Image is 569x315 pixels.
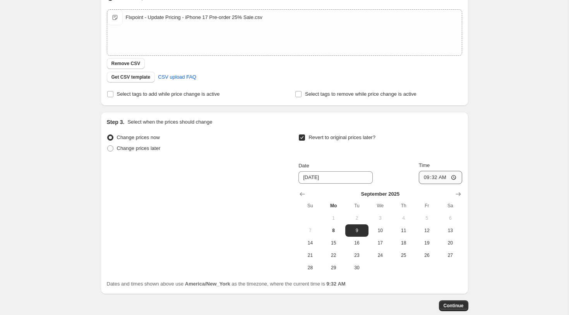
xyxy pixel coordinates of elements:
[298,200,322,212] th: Sunday
[348,227,365,234] span: 9
[111,60,141,67] span: Remove CSV
[439,300,468,311] button: Continue
[392,224,415,237] button: Thursday September 11 2025
[372,252,389,258] span: 24
[348,203,365,209] span: Tu
[444,303,464,309] span: Continue
[117,134,160,140] span: Change prices now
[325,203,342,209] span: Mo
[439,249,462,262] button: Saturday September 27 2025
[439,237,462,249] button: Saturday September 20 2025
[322,237,345,249] button: Monday September 15 2025
[392,200,415,212] th: Thursday
[308,134,375,140] span: Revert to original prices later?
[418,227,435,234] span: 12
[368,212,392,224] button: Wednesday September 3 2025
[302,252,319,258] span: 21
[305,91,416,97] span: Select tags to remove while price change is active
[325,227,342,234] span: 8
[345,212,368,224] button: Tuesday September 2 2025
[302,265,319,271] span: 28
[439,224,462,237] button: Saturday September 13 2025
[298,249,322,262] button: Sunday September 21 2025
[415,249,439,262] button: Friday September 26 2025
[302,240,319,246] span: 14
[322,200,345,212] th: Monday
[298,262,322,274] button: Sunday September 28 2025
[415,237,439,249] button: Friday September 19 2025
[418,203,435,209] span: Fr
[326,281,345,287] b: 9:32 AM
[348,252,365,258] span: 23
[107,281,346,287] span: Dates and times shown above use as the timezone, where the current time is
[453,189,464,200] button: Show next month, October 2025
[345,237,368,249] button: Tuesday September 16 2025
[442,215,459,221] span: 6
[439,212,462,224] button: Saturday September 6 2025
[185,281,230,287] b: America/New_York
[322,224,345,237] button: Today Monday September 8 2025
[107,58,145,69] button: Remove CSV
[418,252,435,258] span: 26
[419,162,430,168] span: Time
[372,240,389,246] span: 17
[392,212,415,224] button: Thursday September 4 2025
[153,71,201,83] a: CSV upload FAQ
[368,224,392,237] button: Wednesday September 10 2025
[395,227,412,234] span: 11
[442,227,459,234] span: 13
[345,262,368,274] button: Tuesday September 30 2025
[322,212,345,224] button: Monday September 1 2025
[442,252,459,258] span: 27
[322,249,345,262] button: Monday September 22 2025
[345,249,368,262] button: Tuesday September 23 2025
[415,224,439,237] button: Friday September 12 2025
[392,237,415,249] button: Thursday September 18 2025
[372,203,389,209] span: We
[418,240,435,246] span: 19
[117,145,161,151] span: Change prices later
[372,215,389,221] span: 3
[298,237,322,249] button: Sunday September 14 2025
[117,91,220,97] span: Select tags to add while price change is active
[348,265,365,271] span: 30
[415,200,439,212] th: Friday
[158,73,196,81] span: CSV upload FAQ
[439,200,462,212] th: Saturday
[297,189,308,200] button: Show previous month, August 2025
[395,215,412,221] span: 4
[372,227,389,234] span: 10
[302,203,319,209] span: Su
[415,212,439,224] button: Friday September 5 2025
[127,118,212,126] p: Select when the prices should change
[392,249,415,262] button: Thursday September 25 2025
[418,215,435,221] span: 5
[395,203,412,209] span: Th
[345,224,368,237] button: Tuesday September 9 2025
[395,252,412,258] span: 25
[395,240,412,246] span: 18
[368,249,392,262] button: Wednesday September 24 2025
[111,74,151,80] span: Get CSV template
[368,200,392,212] th: Wednesday
[442,240,459,246] span: 20
[322,262,345,274] button: Monday September 29 2025
[107,118,125,126] h2: Step 3.
[325,252,342,258] span: 22
[107,72,155,83] button: Get CSV template
[302,227,319,234] span: 7
[368,237,392,249] button: Wednesday September 17 2025
[345,200,368,212] th: Tuesday
[442,203,459,209] span: Sa
[348,215,365,221] span: 2
[348,240,365,246] span: 16
[126,14,262,21] div: Flxpoint - Update Pricing - iPhone 17 Pre-order 25% Sale.csv
[325,265,342,271] span: 29
[325,240,342,246] span: 15
[298,163,309,169] span: Date
[298,171,373,184] input: 9/8/2025
[298,224,322,237] button: Sunday September 7 2025
[419,171,462,184] input: 12:00
[325,215,342,221] span: 1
